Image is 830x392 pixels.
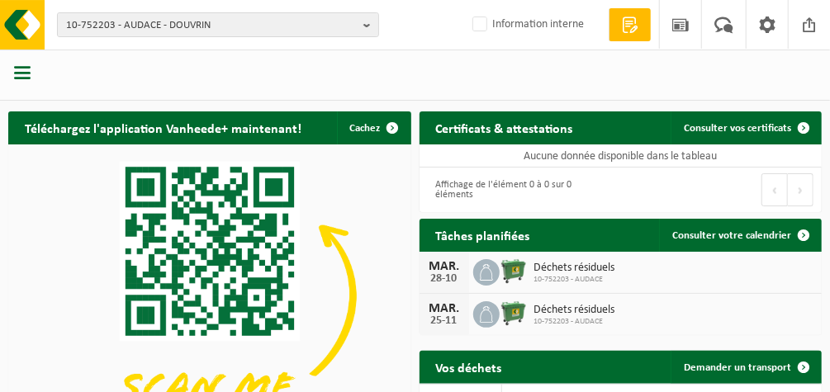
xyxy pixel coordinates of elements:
[428,302,461,315] div: MAR.
[761,173,788,206] button: Previous
[8,111,318,144] h2: Téléchargez l'application Vanheede+ maintenant!
[534,304,615,317] span: Déchets résiduels
[672,230,791,241] span: Consulter votre calendrier
[500,257,528,285] img: WB-0660-HPE-GN-01
[428,315,461,327] div: 25-11
[66,13,357,38] span: 10-752203 - AUDACE - DOUVRIN
[788,173,813,206] button: Next
[684,123,791,134] span: Consulter vos certificats
[350,123,381,134] span: Cachez
[428,260,461,273] div: MAR.
[57,12,379,37] button: 10-752203 - AUDACE - DOUVRIN
[534,275,615,285] span: 10-752203 - AUDACE
[420,144,823,168] td: Aucune donnée disponible dans le tableau
[337,111,410,144] button: Cachez
[671,111,820,144] a: Consulter vos certificats
[684,362,791,373] span: Demander un transport
[534,317,615,327] span: 10-752203 - AUDACE
[420,351,519,383] h2: Vos déchets
[500,299,528,327] img: WB-0660-HPE-GN-01
[420,111,590,144] h2: Certificats & attestations
[534,262,615,275] span: Déchets résiduels
[659,219,820,252] a: Consulter votre calendrier
[469,12,584,37] label: Information interne
[428,172,613,208] div: Affichage de l'élément 0 à 0 sur 0 éléments
[428,273,461,285] div: 28-10
[671,351,820,384] a: Demander un transport
[420,219,547,251] h2: Tâches planifiées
